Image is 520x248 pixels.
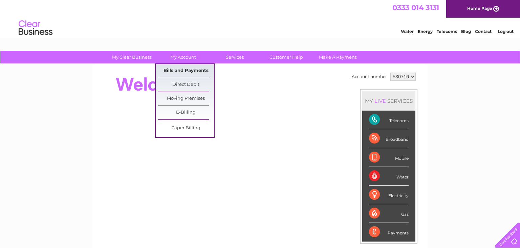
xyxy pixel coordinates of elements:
div: Telecoms [369,111,409,129]
a: Contact [475,29,492,34]
td: Account number [350,71,389,82]
a: Telecoms [437,29,457,34]
a: Customer Help [258,51,314,63]
img: logo.png [18,18,53,38]
div: Payments [369,223,409,241]
div: MY SERVICES [362,91,415,111]
div: Gas [369,204,409,223]
a: Blog [461,29,471,34]
a: Moving Premises [158,92,214,106]
div: Mobile [369,148,409,167]
a: Direct Debit [158,78,214,92]
a: Log out [498,29,514,34]
a: Energy [418,29,433,34]
a: Services [207,51,263,63]
a: Water [401,29,414,34]
a: 0333 014 3131 [392,3,439,12]
a: My Account [155,51,211,63]
div: Electricity [369,186,409,204]
div: Broadband [369,129,409,148]
a: Make A Payment [310,51,366,63]
a: Bills and Payments [158,64,214,78]
a: Paper Billing [158,121,214,135]
div: Water [369,167,409,186]
a: E-Billing [158,106,214,119]
a: My Clear Business [104,51,160,63]
div: Clear Business is a trading name of Verastar Limited (registered in [GEOGRAPHIC_DATA] No. 3667643... [101,4,420,33]
div: LIVE [373,98,387,104]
